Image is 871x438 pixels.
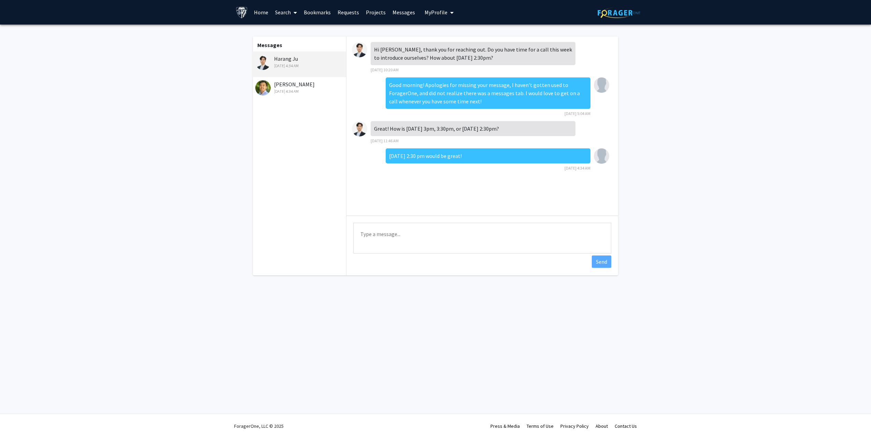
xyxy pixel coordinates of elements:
a: Terms of Use [527,423,554,429]
a: Home [251,0,272,24]
a: About [596,423,608,429]
div: Good morning! Apologies for missing your message, I haven't gotten used to ForagerOne, and did no... [386,77,590,109]
a: Press & Media [490,423,520,429]
img: Saksham Gupta [594,148,609,164]
div: [PERSON_NAME] [255,80,344,94]
img: David Park [255,80,271,96]
textarea: Message [353,223,611,253]
div: [DATE] 2:30 pm would be great! [386,148,590,163]
img: Harang Ju [352,42,367,57]
span: [DATE] 11:46 AM [371,138,399,143]
img: Harang Ju [255,55,271,70]
div: Hi [PERSON_NAME], thank you for reaching out. Do you have time for a call this week to introduce ... [371,42,575,65]
a: Requests [334,0,362,24]
a: Contact Us [615,423,637,429]
img: Harang Ju [352,121,367,136]
div: Harang Ju [255,55,344,69]
div: Great! How is [DATE] 3pm, 3:30pm, or [DATE] 2:30pm? [371,121,575,136]
div: [DATE] 4:34 AM [255,88,344,94]
a: Bookmarks [300,0,334,24]
iframe: Chat [5,407,29,433]
span: [DATE] 5:04 AM [565,111,590,116]
img: ForagerOne Logo [598,8,640,18]
div: [DATE] 4:34 AM [255,63,344,69]
a: Messages [389,0,418,24]
button: Send [592,255,611,268]
a: Projects [362,0,389,24]
span: [DATE] 4:34 AM [565,165,590,171]
div: ForagerOne, LLC © 2025 [234,414,284,438]
a: Search [272,0,300,24]
a: Privacy Policy [560,423,589,429]
b: Messages [257,42,282,48]
span: My Profile [425,9,447,16]
img: Saksham Gupta [594,77,609,93]
img: Johns Hopkins University Logo [236,6,248,18]
span: [DATE] 10:20 AM [371,67,399,72]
